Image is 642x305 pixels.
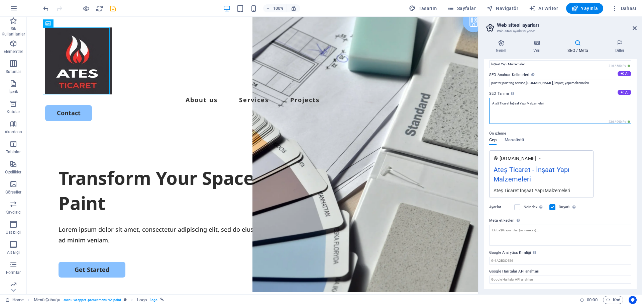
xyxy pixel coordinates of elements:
[273,4,284,12] h6: 100%
[6,230,21,235] p: Üst bilgi
[6,149,21,155] p: Tablolar
[5,210,21,215] p: Kaydırıcı
[291,5,297,11] i: Yeniden boyutlandırmada yakınlaştırma düzeyini seçilen cihaza uyacak şekilde otomatik olarak ayarla.
[5,169,21,175] p: Özellikler
[489,90,631,98] label: SEO Tanımı
[109,4,117,12] button: save
[489,276,631,284] input: Google Haritalar API anahtarı...
[611,5,636,12] span: Dahası
[559,203,580,211] label: Duyarlı
[6,270,21,275] p: Formlar
[587,296,597,304] span: 00 00
[42,5,50,12] i: Geri al: Tanımı değiştir (Ctrl+Z)
[489,60,631,68] input: Slogan...
[489,136,497,145] span: Cep
[34,296,60,304] span: Seçmek için tıkla. Düzenlemek için çift tıkla
[42,4,50,12] button: undo
[149,296,157,304] span: . logo
[160,298,164,302] i: Bu element bağlantılı
[500,155,536,162] span: [DOMAIN_NAME]
[505,136,524,145] span: Masaüstü
[4,49,23,54] p: Elementler
[607,120,631,124] span: 236 / 990 Px
[137,296,146,304] span: Seçmek için tıkla. Düzenlemek için çift tıkla
[489,203,511,211] label: Ayarlar
[6,69,21,74] p: Sütunlar
[109,5,117,12] i: Kaydet (Ctrl+S)
[489,71,631,79] label: SEO Anahtar Kelimeleri
[489,257,631,265] input: G-1A2B3C456
[5,296,24,304] a: Seçimi iptal etmek için tıkla. Sayfaları açmak için çift tıkla
[96,5,103,12] i: Sayfayı yeniden yükleyin
[95,4,103,12] button: reload
[566,3,603,14] button: Yayınla
[497,28,623,34] h3: Web sitesi ayarlarını yönet
[580,296,598,304] h6: Oturum süresi
[409,5,437,12] span: Tasarım
[497,22,637,28] h2: Web sitesi ayarları
[592,297,593,302] span: :
[8,89,18,94] p: İçerik
[406,3,439,14] button: Tasarım
[607,64,631,68] span: 216 / 580 Px
[489,217,631,225] label: Meta etiketleri
[603,40,637,54] h4: Diller
[571,5,598,12] span: Yayınla
[82,4,90,12] button: Ön izleme modundan çıkıp düzenlemeye devam etmek için buraya tıklayın
[484,3,521,14] button: Navigatör
[63,296,121,304] span: . menu-wrapper .preset-menu-v2-paint
[603,296,623,304] button: Kod
[263,4,287,12] button: 100%
[606,296,620,304] span: Kod
[489,138,524,150] div: Ön izleme
[487,5,518,12] span: Navigatör
[445,3,478,14] button: Sayfalar
[34,296,164,304] nav: breadcrumb
[484,40,521,54] h4: Genel
[529,5,558,12] span: AI Writer
[521,40,555,54] h4: Veri
[609,3,639,14] button: Dahası
[618,90,631,95] button: SEO Tanımı
[5,189,21,195] p: Görseller
[5,129,22,135] p: Akordeon
[555,40,603,54] h4: SEO / Meta
[494,165,589,187] div: Ateş Ticaret - İnşaat Yapı Malzemeleri
[618,71,631,76] button: SEO Anahtar Kelimeleri
[524,203,545,211] label: Noindex
[7,250,20,255] p: Alt Bigi
[7,109,20,115] p: Kutular
[489,268,631,276] label: Google Haritalar API anahtarı
[629,296,637,304] button: Usercentrics
[489,249,631,257] label: Google Analytics Kimliği
[526,3,561,14] button: AI Writer
[124,298,127,302] i: Bu element, özelleştirilebilir bir ön ayar
[447,5,476,12] span: Sayfalar
[494,187,589,194] div: Ateş Ticaret İnşaat Yapı Malzemeleri
[489,130,506,138] p: Ön izleme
